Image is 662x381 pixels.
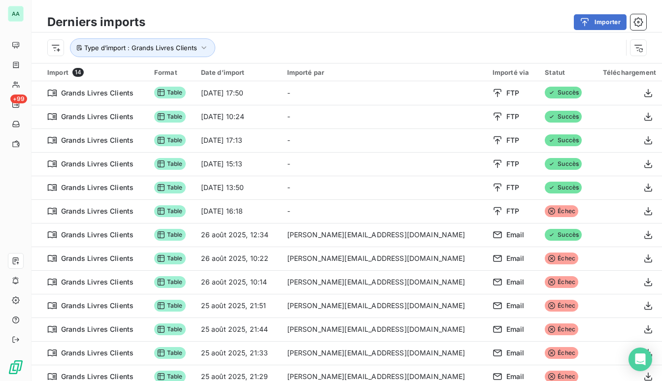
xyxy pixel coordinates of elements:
[545,300,578,312] span: Échec
[281,128,487,152] td: -
[281,176,487,199] td: -
[506,277,525,287] span: Email
[195,223,281,247] td: 26 août 2025, 12:34
[47,68,142,77] div: Import
[281,105,487,128] td: -
[506,112,519,122] span: FTP
[61,301,133,311] span: Grands Livres Clients
[195,81,281,105] td: [DATE] 17:50
[545,347,578,359] span: Échec
[281,152,487,176] td: -
[70,38,215,57] button: Type d’import : Grands Livres Clients
[195,294,281,317] td: 25 août 2025, 21:51
[154,276,186,288] span: Table
[47,13,145,31] h3: Derniers imports
[545,111,582,123] span: Succès
[506,206,519,216] span: FTP
[281,223,487,247] td: [PERSON_NAME][EMAIL_ADDRESS][DOMAIN_NAME]
[545,205,578,217] span: Échec
[201,68,275,76] div: Date d’import
[195,199,281,223] td: [DATE] 16:18
[574,14,627,30] button: Importer
[281,341,487,365] td: [PERSON_NAME][EMAIL_ADDRESS][DOMAIN_NAME]
[281,270,487,294] td: [PERSON_NAME][EMAIL_ADDRESS][DOMAIN_NAME]
[545,68,586,76] div: Statut
[506,88,519,98] span: FTP
[506,348,525,358] span: Email
[597,68,656,76] div: Téléchargement
[61,183,133,192] span: Grands Livres Clients
[545,134,582,146] span: Succès
[154,68,189,76] div: Format
[545,253,578,264] span: Échec
[72,68,84,77] span: 14
[506,135,519,145] span: FTP
[8,6,24,22] div: AA
[506,301,525,311] span: Email
[629,348,652,371] div: Open Intercom Messenger
[281,294,487,317] td: [PERSON_NAME][EMAIL_ADDRESS][DOMAIN_NAME]
[61,88,133,98] span: Grands Livres Clients
[61,254,133,263] span: Grands Livres Clients
[506,324,525,334] span: Email
[493,68,533,76] div: Importé via
[61,230,133,240] span: Grands Livres Clients
[61,348,133,358] span: Grands Livres Clients
[61,112,133,122] span: Grands Livres Clients
[154,134,186,146] span: Table
[195,270,281,294] td: 26 août 2025, 10:14
[195,341,281,365] td: 25 août 2025, 21:33
[154,300,186,312] span: Table
[195,317,281,341] td: 25 août 2025, 21:44
[154,87,186,98] span: Table
[61,159,133,169] span: Grands Livres Clients
[506,230,525,240] span: Email
[545,276,578,288] span: Échec
[545,229,582,241] span: Succès
[195,176,281,199] td: [DATE] 13:50
[84,44,197,52] span: Type d’import : Grands Livres Clients
[287,68,481,76] div: Importé par
[506,159,519,169] span: FTP
[154,347,186,359] span: Table
[10,95,27,103] span: +99
[154,323,186,335] span: Table
[281,81,487,105] td: -
[545,158,582,170] span: Succès
[195,247,281,270] td: 26 août 2025, 10:22
[154,158,186,170] span: Table
[195,105,281,128] td: [DATE] 10:24
[61,206,133,216] span: Grands Livres Clients
[195,128,281,152] td: [DATE] 17:13
[545,182,582,193] span: Succès
[8,359,24,375] img: Logo LeanPay
[506,254,525,263] span: Email
[61,135,133,145] span: Grands Livres Clients
[154,182,186,193] span: Table
[154,205,186,217] span: Table
[506,183,519,192] span: FTP
[154,111,186,123] span: Table
[154,253,186,264] span: Table
[545,87,582,98] span: Succès
[281,317,487,341] td: [PERSON_NAME][EMAIL_ADDRESS][DOMAIN_NAME]
[545,323,578,335] span: Échec
[281,247,487,270] td: [PERSON_NAME][EMAIL_ADDRESS][DOMAIN_NAME]
[61,324,133,334] span: Grands Livres Clients
[195,152,281,176] td: [DATE] 15:13
[281,199,487,223] td: -
[61,277,133,287] span: Grands Livres Clients
[154,229,186,241] span: Table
